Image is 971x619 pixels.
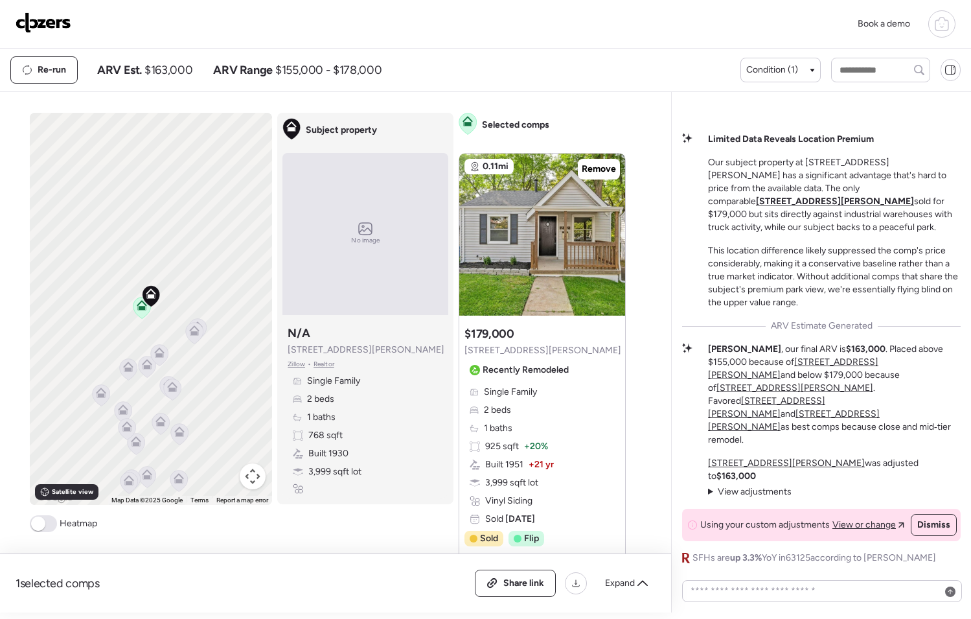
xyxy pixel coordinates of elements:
span: Book a demo [858,18,910,29]
span: Remove [582,163,616,176]
img: Logo [16,12,71,33]
span: + 20% [524,440,548,453]
span: up 3.3% [730,552,762,563]
span: $155,000 - $178,000 [275,62,382,78]
span: Share link [503,577,544,590]
span: Condition (1) [746,64,798,76]
span: 1 baths [307,411,336,424]
p: This location difference likely suppressed the comp's price considerably, making it a conservativ... [708,244,961,309]
span: Subject property [306,124,377,137]
span: View adjustments [718,486,792,497]
span: Vinyl Siding [485,495,532,508]
span: ARV Est. [97,62,142,78]
span: SFHs are YoY in 63125 according to [PERSON_NAME] [692,552,936,565]
p: , our final ARV is . Placed above $155,000 because of and below $179,000 because of . Favored and... [708,343,961,447]
span: 0.11mi [483,160,508,173]
span: 3,999 sqft lot [485,476,538,489]
a: Open this area in Google Maps (opens a new window) [33,488,76,505]
strong: Limited Data Reveals Location Premium [708,134,874,145]
span: Expand [605,577,635,590]
button: Map camera controls [240,463,266,489]
span: Built 1930 [308,447,348,460]
span: Built 1951 [485,458,523,471]
h3: N/A [288,325,310,341]
p: was adjusted to [708,457,961,483]
strong: $163,000 [846,344,885,355]
span: 1 selected comps [16,576,100,591]
span: Single Family [307,375,360,388]
a: [STREET_ADDRESS][PERSON_NAME] [756,196,914,207]
a: View or change [832,519,904,531]
span: 768 sqft [308,429,343,442]
span: 925 sqft [485,440,519,453]
strong: [PERSON_NAME] [708,344,781,355]
span: Selected comps [482,119,549,132]
img: Google [33,488,76,505]
span: Using your custom adjustments [700,519,830,531]
span: [STREET_ADDRESS][PERSON_NAME] [288,344,444,356]
a: [STREET_ADDRESS][PERSON_NAME] [716,382,873,393]
a: Report a map error [216,496,268,504]
span: • [308,359,311,369]
a: [STREET_ADDRESS][PERSON_NAME] [708,395,825,419]
span: + 21 yr [529,458,554,471]
span: Heatmap [60,517,97,530]
span: $163,000 [144,62,192,78]
span: Recently Remodeled [483,364,569,377]
h3: $179,000 [464,326,514,342]
strong: $163,000 [716,471,756,482]
a: [STREET_ADDRESS][PERSON_NAME] [708,458,865,469]
span: Sold [480,532,498,545]
span: Dismiss [917,519,950,531]
span: 2 beds [307,393,334,406]
span: 2 beds [484,404,511,417]
span: Satellite view [52,487,93,497]
span: [STREET_ADDRESS][PERSON_NAME] [464,344,621,357]
span: Realtor [314,359,334,369]
span: ARV Estimate Generated [771,320,873,333]
summary: View adjustments [708,485,792,498]
span: 6 days until pending [479,552,562,565]
span: 3,999 sqft lot [308,465,361,478]
span: Re-run [38,64,66,76]
span: ARV Range [213,62,273,78]
span: Flip [524,532,539,545]
span: Zillow [288,359,305,369]
span: No image [351,235,380,246]
span: [DATE] [503,513,535,524]
a: Terms (opens in new tab) [190,496,209,504]
p: Our subject property at [STREET_ADDRESS][PERSON_NAME] has a significant advantage that's hard to ... [708,156,961,234]
span: View or change [832,519,896,531]
span: Single Family [484,386,537,399]
span: 1 baths [484,422,512,435]
span: Map Data ©2025 Google [111,496,183,504]
span: Sold [485,513,535,526]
